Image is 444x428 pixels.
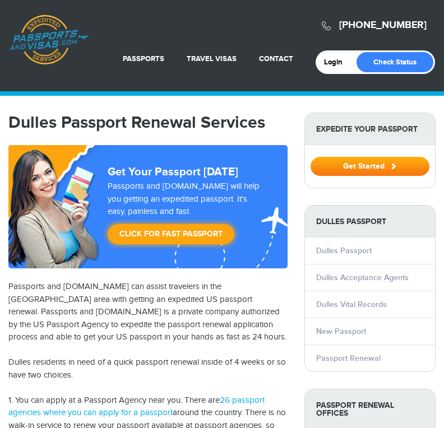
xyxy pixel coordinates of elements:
a: Dulles Vital Records [316,300,387,309]
a: Login [324,58,350,67]
a: Click for Fast Passport [108,224,234,244]
a: Travel Visas [187,54,237,63]
a: [PHONE_NUMBER] [339,19,427,31]
a: Dulles Passport [316,246,372,255]
a: Passports [123,54,164,63]
a: Check Status [357,52,433,72]
a: New Passport [316,327,366,336]
div: Passports and [DOMAIN_NAME] will help you getting an expedited passport. It's easy, painless and ... [103,180,270,250]
a: Dulles Acceptance Agents [316,273,409,282]
p: Passports and [DOMAIN_NAME] can assist travelers in the [GEOGRAPHIC_DATA] area with getting an ex... [8,281,288,344]
a: Passport Renewal [316,353,381,363]
a: Contact [259,54,293,63]
button: Get Started [311,157,429,176]
a: Get Started [311,161,429,170]
strong: Get Your Passport [DATE] [108,165,238,179]
a: Passports & [DOMAIN_NAME] [9,15,89,65]
p: Dulles residents in need of a quick passport renewal inside of 4 weeks or so have two choices. [8,356,288,382]
h1: Dulles Passport Renewal Services [8,113,288,133]
strong: Dulles Passport [305,206,435,238]
strong: Expedite Your Passport [305,113,435,145]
